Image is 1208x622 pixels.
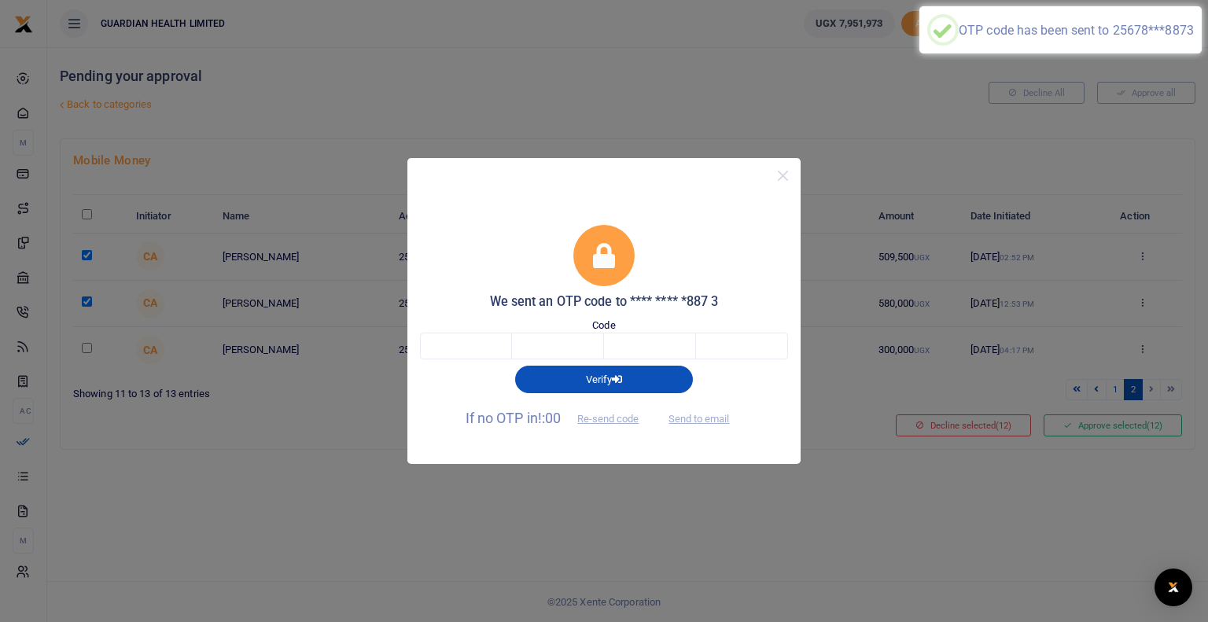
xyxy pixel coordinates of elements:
[592,318,615,333] label: Code
[466,410,653,426] span: If no OTP in
[772,164,794,187] button: Close
[538,410,561,426] span: !:00
[1155,569,1192,606] div: Open Intercom Messenger
[515,366,693,392] button: Verify
[959,23,1194,38] div: OTP code has been sent to 25678***8873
